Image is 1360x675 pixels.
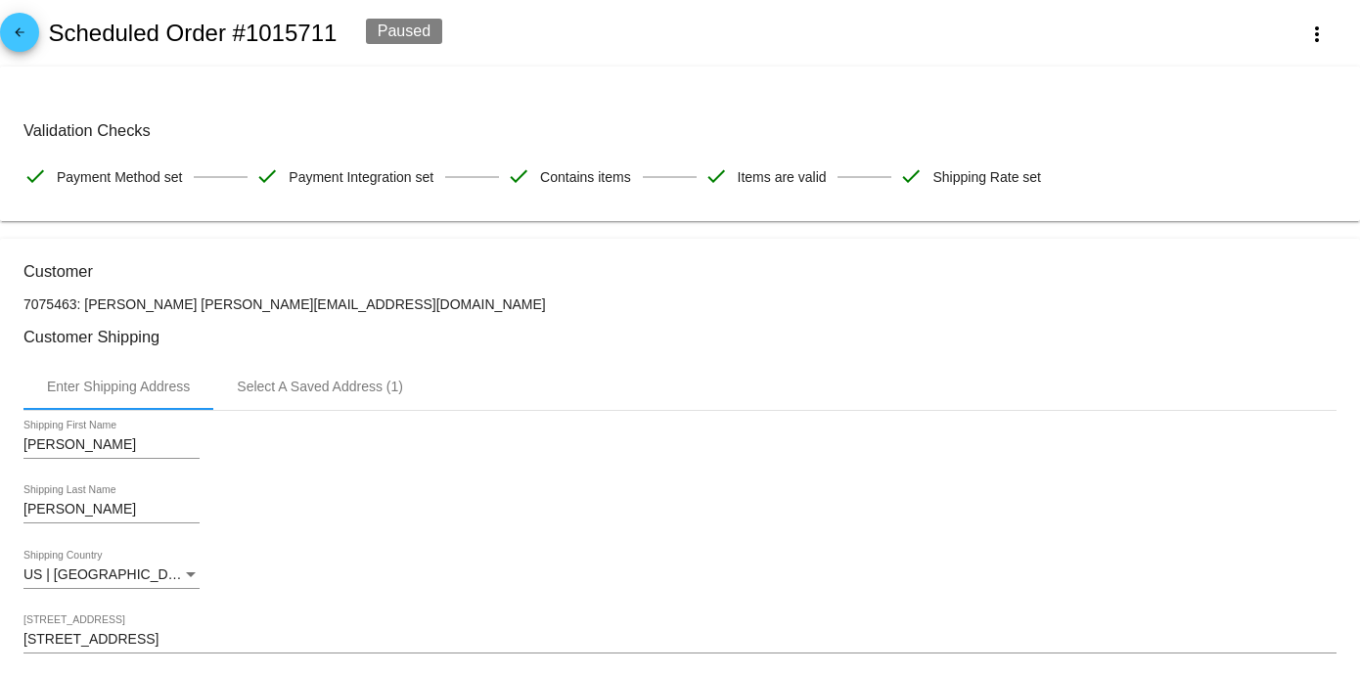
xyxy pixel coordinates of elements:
mat-icon: check [899,164,923,188]
span: Payment Integration set [289,157,433,198]
span: Items are valid [738,157,827,198]
div: Select A Saved Address (1) [237,379,403,394]
span: US | [GEOGRAPHIC_DATA] [23,566,197,582]
h3: Customer [23,262,1337,281]
div: Paused [366,19,442,44]
p: 7075463: [PERSON_NAME] [PERSON_NAME][EMAIL_ADDRESS][DOMAIN_NAME] [23,296,1337,312]
mat-icon: check [704,164,728,188]
input: Shipping Last Name [23,502,200,517]
mat-icon: check [255,164,279,188]
mat-icon: arrow_back [8,25,31,49]
h3: Customer Shipping [23,328,1337,346]
h3: Validation Checks [23,121,1337,140]
input: Shipping First Name [23,437,200,453]
mat-icon: check [507,164,530,188]
span: Payment Method set [57,157,182,198]
input: Shipping Street 1 [23,632,1337,648]
mat-icon: check [23,164,47,188]
h2: Scheduled Order #1015711 [48,20,337,47]
mat-icon: more_vert [1305,22,1329,46]
mat-select: Shipping Country [23,567,200,583]
span: Contains items [540,157,631,198]
div: Enter Shipping Address [47,379,190,394]
span: Shipping Rate set [932,157,1041,198]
